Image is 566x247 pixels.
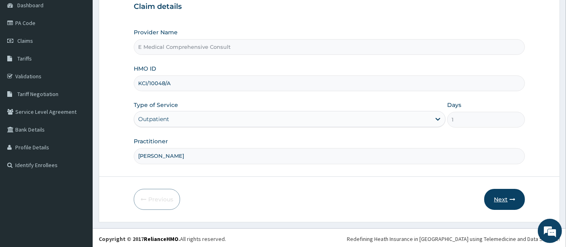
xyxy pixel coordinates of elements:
[99,235,180,243] strong: Copyright © 2017 .
[17,37,33,44] span: Claims
[447,101,461,109] label: Days
[144,235,178,243] a: RelianceHMO
[17,90,58,98] span: Tariff Negotiation
[134,189,180,210] button: Previous
[134,148,525,164] input: Enter Name
[484,189,525,210] button: Next
[134,101,178,109] label: Type of Service
[134,28,178,36] label: Provider Name
[134,75,525,91] input: Enter HMO ID
[17,55,32,62] span: Tariffs
[134,2,525,11] h3: Claim details
[134,137,168,145] label: Practitioner
[134,65,156,73] label: HMO ID
[347,235,560,243] div: Redefining Heath Insurance in [GEOGRAPHIC_DATA] using Telemedicine and Data Science!
[17,2,44,9] span: Dashboard
[138,115,169,123] div: Outpatient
